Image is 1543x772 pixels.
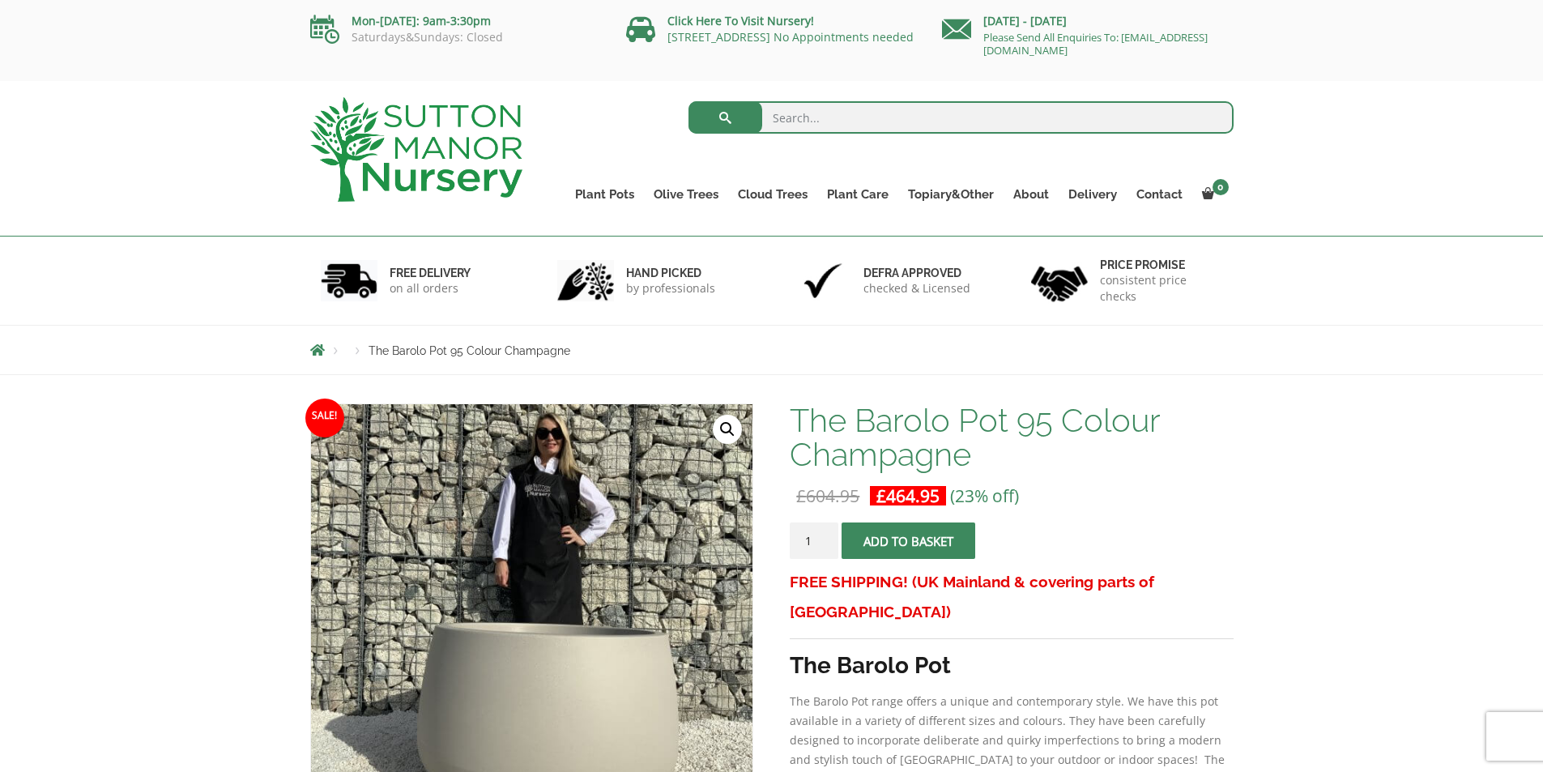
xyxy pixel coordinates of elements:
h6: FREE DELIVERY [390,266,471,280]
a: Topiary&Other [898,183,1004,206]
img: 4.jpg [1031,256,1088,305]
img: 1.jpg [321,260,377,301]
h3: FREE SHIPPING! (UK Mainland & covering parts of [GEOGRAPHIC_DATA]) [790,567,1233,627]
a: Contact [1127,183,1192,206]
p: consistent price checks [1100,272,1223,305]
nav: Breadcrumbs [310,343,1234,356]
h6: Defra approved [863,266,970,280]
span: 0 [1213,179,1229,195]
h6: Price promise [1100,258,1223,272]
strong: The Barolo Pot [790,652,951,679]
img: 3.jpg [795,260,851,301]
bdi: 464.95 [876,484,940,507]
a: About [1004,183,1059,206]
input: Product quantity [790,522,838,559]
button: Add to basket [842,522,975,559]
span: The Barolo Pot 95 Colour Champagne [369,344,570,357]
input: Search... [688,101,1234,134]
p: by professionals [626,280,715,296]
span: Sale! [305,399,344,437]
p: checked & Licensed [863,280,970,296]
img: logo [310,97,522,202]
span: £ [796,484,806,507]
a: Cloud Trees [728,183,817,206]
h6: hand picked [626,266,715,280]
a: View full-screen image gallery [713,415,742,444]
p: [DATE] - [DATE] [942,11,1234,31]
a: Delivery [1059,183,1127,206]
a: Please Send All Enquiries To: [EMAIL_ADDRESS][DOMAIN_NAME] [983,30,1208,58]
a: Plant Pots [565,183,644,206]
p: Mon-[DATE]: 9am-3:30pm [310,11,602,31]
span: (23% off) [950,484,1019,507]
bdi: 604.95 [796,484,859,507]
span: £ [876,484,886,507]
p: Saturdays&Sundays: Closed [310,31,602,44]
a: 0 [1192,183,1234,206]
a: Click Here To Visit Nursery! [667,13,814,28]
a: Plant Care [817,183,898,206]
p: on all orders [390,280,471,296]
img: 2.jpg [557,260,614,301]
a: Olive Trees [644,183,728,206]
a: [STREET_ADDRESS] No Appointments needed [667,29,914,45]
h1: The Barolo Pot 95 Colour Champagne [790,403,1233,471]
